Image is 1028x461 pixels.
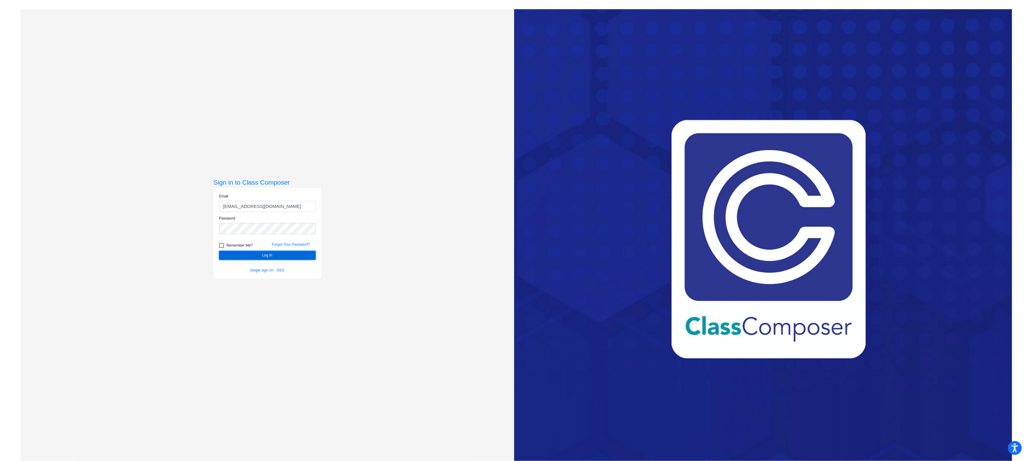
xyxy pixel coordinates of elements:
button: Log In [219,251,316,260]
a: Forgot Your Password? [272,242,310,247]
label: Password [219,216,235,221]
span: Remember Me? [226,242,253,249]
h3: Sign in to Class Composer [214,178,321,186]
label: Email [219,193,228,199]
a: Single sign on - SSO [250,268,284,272]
